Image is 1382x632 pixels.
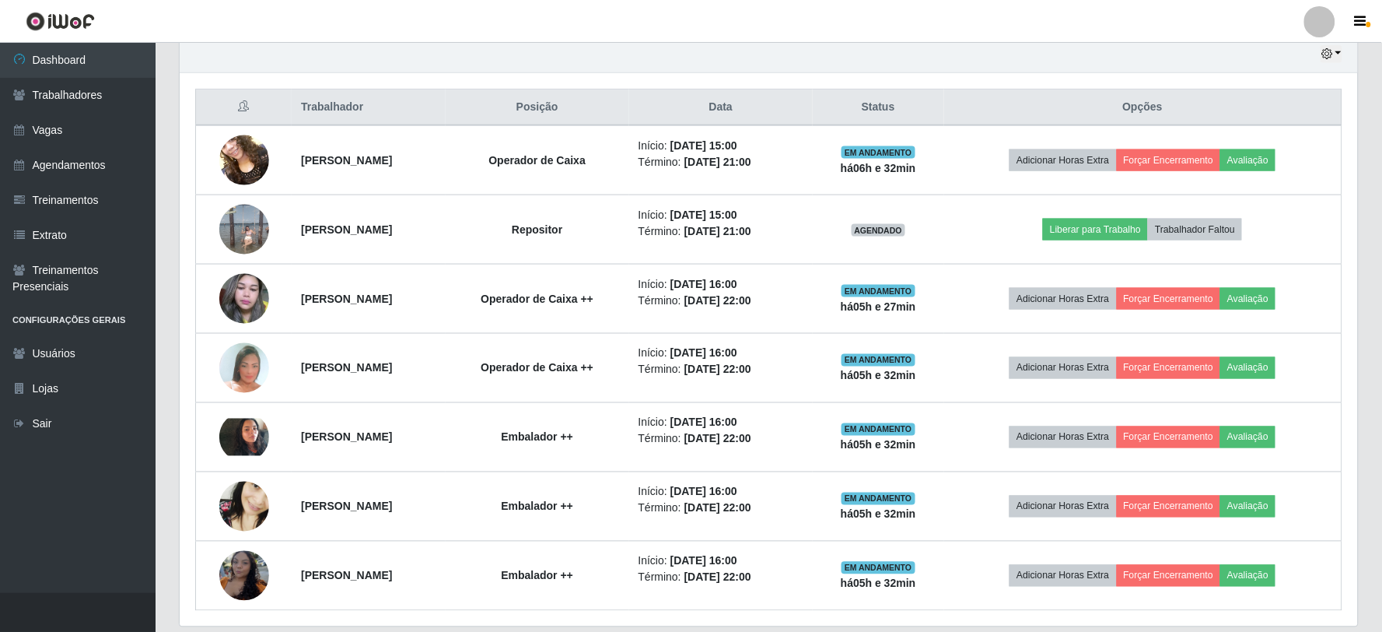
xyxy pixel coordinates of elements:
[1043,219,1148,241] button: Liberar para Trabalho
[1220,427,1275,448] button: Avaliação
[481,362,593,374] strong: Operador de Caixa ++
[639,362,803,378] li: Término:
[944,90,1342,126] th: Opções
[1009,288,1116,310] button: Adicionar Horas Extra
[670,555,737,567] time: [DATE] 16:00
[684,502,751,514] time: [DATE] 22:00
[1220,149,1275,171] button: Avaliação
[639,223,803,240] li: Término:
[301,362,392,374] strong: [PERSON_NAME]
[219,129,269,191] img: 1596156758212.jpeg
[684,363,751,376] time: [DATE] 22:00
[219,266,269,332] img: 1634907805222.jpeg
[670,347,737,360] time: [DATE] 16:00
[841,562,915,574] span: EM ANDAMENTO
[1220,288,1275,310] button: Avaliação
[219,543,269,609] img: 1747071606783.jpeg
[1009,357,1116,379] button: Adicionar Horas Extra
[670,139,737,152] time: [DATE] 15:00
[1009,565,1116,587] button: Adicionar Horas Extra
[639,293,803,309] li: Término:
[684,156,751,168] time: [DATE] 21:00
[301,431,392,444] strong: [PERSON_NAME]
[26,12,95,31] img: CoreUI Logo
[639,484,803,500] li: Início:
[292,90,446,126] th: Trabalhador
[301,293,392,305] strong: [PERSON_NAME]
[841,354,915,367] span: EM ANDAMENTO
[481,293,593,305] strong: Operador de Caixa ++
[446,90,629,126] th: Posição
[639,431,803,448] li: Término:
[301,500,392,513] strong: [PERSON_NAME]
[1009,149,1116,171] button: Adicionar Horas Extra
[684,433,751,445] time: [DATE] 22:00
[219,332,269,404] img: 1737214491896.jpeg
[813,90,943,126] th: Status
[670,486,737,498] time: [DATE] 16:00
[841,508,916,521] strong: há 05 h e 32 min
[639,415,803,431] li: Início:
[852,224,906,237] span: AGENDADO
[841,493,915,505] span: EM ANDAMENTO
[1009,496,1116,518] button: Adicionar Horas Extra
[1220,496,1275,518] button: Avaliação
[489,154,586,167] strong: Operador de Caixa
[639,500,803,517] li: Término:
[501,500,573,513] strong: Embalador ++
[841,300,916,313] strong: há 05 h e 27 min
[1117,427,1221,448] button: Forçar Encerramento
[1117,496,1221,518] button: Forçar Encerramento
[1117,565,1221,587] button: Forçar Encerramento
[684,571,751,584] time: [DATE] 22:00
[841,423,915,436] span: EM ANDAMENTO
[301,154,392,167] strong: [PERSON_NAME]
[1009,427,1116,448] button: Adicionar Horas Extra
[639,346,803,362] li: Início:
[841,146,915,159] span: EM ANDAMENTO
[841,285,915,297] span: EM ANDAMENTO
[670,416,737,429] time: [DATE] 16:00
[670,209,737,221] time: [DATE] 15:00
[1220,357,1275,379] button: Avaliação
[219,419,269,456] img: 1732121401472.jpeg
[841,162,916,174] strong: há 06 h e 32 min
[841,578,916,590] strong: há 05 h e 32 min
[219,196,269,262] img: 1736188833802.jpeg
[501,431,573,444] strong: Embalador ++
[639,570,803,586] li: Término:
[629,90,813,126] th: Data
[684,294,751,307] time: [DATE] 22:00
[639,553,803,570] li: Início:
[639,138,803,154] li: Início:
[684,225,751,237] time: [DATE] 21:00
[639,207,803,223] li: Início:
[1148,219,1242,241] button: Trabalhador Faltou
[501,570,573,582] strong: Embalador ++
[301,223,392,236] strong: [PERSON_NAME]
[841,439,916,451] strong: há 05 h e 32 min
[1117,288,1221,310] button: Forçar Encerramento
[639,154,803,170] li: Término:
[639,276,803,293] li: Início:
[670,278,737,290] time: [DATE] 16:00
[1117,149,1221,171] button: Forçar Encerramento
[841,370,916,382] strong: há 05 h e 32 min
[219,453,269,561] img: 1735568187482.jpeg
[301,570,392,582] strong: [PERSON_NAME]
[512,223,562,236] strong: Repositor
[1117,357,1221,379] button: Forçar Encerramento
[1220,565,1275,587] button: Avaliação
